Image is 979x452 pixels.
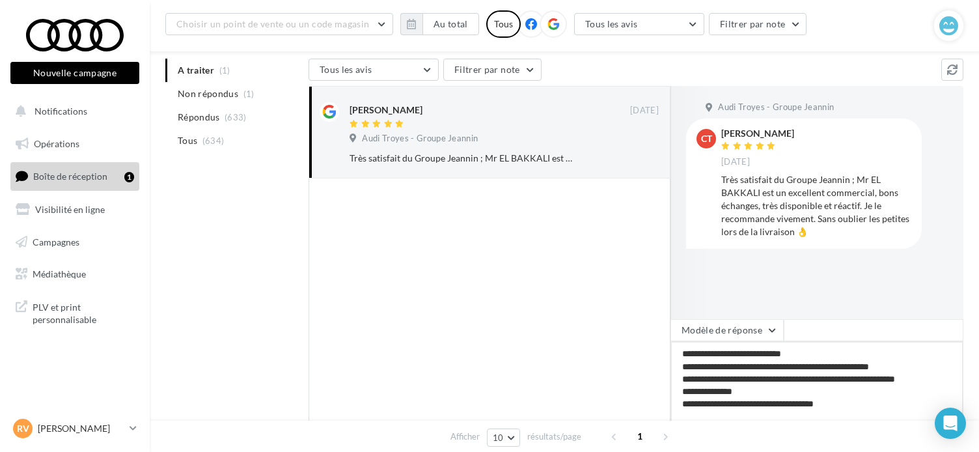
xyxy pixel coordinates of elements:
[450,431,480,443] span: Afficher
[8,293,142,332] a: PLV et print personnalisable
[165,13,393,35] button: Choisir un point de vente ou un code magasin
[350,104,422,117] div: [PERSON_NAME]
[443,59,542,81] button: Filtrer par note
[33,171,107,182] span: Boîte de réception
[34,138,79,149] span: Opérations
[33,268,86,279] span: Médiathèque
[630,105,659,117] span: [DATE]
[33,298,134,326] span: PLV et print personnalisable
[8,130,142,158] a: Opérations
[176,18,369,29] span: Choisir un point de vente ou un code magasin
[309,59,439,81] button: Tous les avis
[701,132,712,145] span: CT
[486,10,521,38] div: Tous
[721,173,911,238] div: Très satisfait du Groupe Jeannin ; Mr EL BAKKALI est un excellent commercial, bons échanges, très...
[178,134,197,147] span: Tous
[8,98,137,125] button: Notifications
[574,13,704,35] button: Tous les avis
[400,13,479,35] button: Au total
[721,129,794,138] div: [PERSON_NAME]
[8,261,142,288] a: Médiathèque
[38,422,124,435] p: [PERSON_NAME]
[178,111,220,124] span: Répondus
[709,13,807,35] button: Filtrer par note
[718,102,834,113] span: Audi Troyes - Groupe Jeannin
[721,156,750,168] span: [DATE]
[935,408,966,439] div: Open Intercom Messenger
[124,172,134,182] div: 1
[350,152,574,165] div: Très satisfait du Groupe Jeannin ; Mr EL BAKKALI est un excellent commercial, bons échanges, très...
[10,62,139,84] button: Nouvelle campagne
[243,89,255,99] span: (1)
[35,204,105,215] span: Visibilité en ligne
[629,426,650,447] span: 1
[362,133,478,145] span: Audi Troyes - Groupe Jeannin
[34,106,87,117] span: Notifications
[225,112,247,122] span: (633)
[10,416,139,441] a: RV [PERSON_NAME]
[178,87,238,100] span: Non répondus
[202,135,225,146] span: (634)
[585,18,638,29] span: Tous les avis
[33,236,79,247] span: Campagnes
[527,431,581,443] span: résultats/page
[8,162,142,190] a: Boîte de réception1
[670,319,784,341] button: Modèle de réponse
[487,429,520,447] button: 10
[8,229,142,256] a: Campagnes
[17,422,29,435] span: RV
[320,64,372,75] span: Tous les avis
[422,13,479,35] button: Au total
[493,432,504,443] span: 10
[8,196,142,223] a: Visibilité en ligne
